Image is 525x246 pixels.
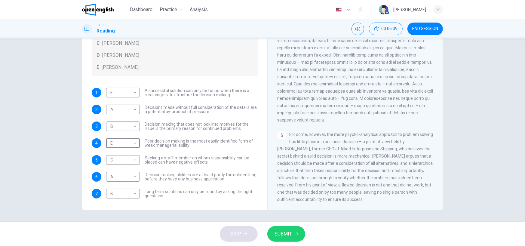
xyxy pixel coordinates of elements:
div: E [106,135,138,152]
span: SUBMIT [275,230,292,238]
span: END SESSION [412,26,438,31]
span: 3 [95,124,98,128]
div: B [106,185,138,202]
img: OpenEnglish logo [82,4,114,16]
span: 00:06:09 [381,26,398,31]
div: Mute [352,23,364,35]
span: Dashboard [130,6,153,13]
div: [PERSON_NAME] [393,6,426,13]
span: D [97,52,100,59]
button: 00:06:09 [369,23,403,35]
span: 5 [95,158,98,162]
button: Practice [158,4,185,15]
button: Analysis [188,4,210,15]
button: Dashboard [127,4,155,15]
span: 2 [95,107,98,112]
button: SUBMIT [267,226,305,242]
span: Decisions made without full consideration of the details are a potential by-product of pressure [145,105,258,114]
div: 5 [277,131,287,140]
div: B [106,118,138,135]
span: Seeking a staff member on whom responsibility can be placed can have negative effects [145,156,258,164]
span: E [97,64,99,71]
a: OpenEnglish logo [82,4,127,16]
span: Practice [160,6,177,13]
img: en [335,8,342,12]
div: C [106,152,138,169]
div: A [106,168,138,186]
div: E [106,84,138,101]
span: A successful solution can only be found when there is a clear corporate structure for decision ma... [145,88,258,97]
h1: Reading [97,27,115,35]
button: END SESSION [407,23,443,35]
span: Poor decision making is the most easily identified form of weak managerial ability [145,139,258,147]
span: Decision making abilities are at least partly formulated long before they have any business appli... [145,173,258,181]
img: Profile picture [379,5,388,14]
span: 1 [95,91,98,95]
span: [PERSON_NAME] [102,40,139,47]
div: Hide [369,23,403,35]
span: C [97,40,100,47]
span: Analysis [190,6,208,13]
span: 6 [95,175,98,179]
span: Long term solutions can only be found by asking the right questions [145,189,258,198]
span: [PERSON_NAME] [102,64,139,71]
span: 7 [95,192,98,196]
span: [PERSON_NAME] [102,52,139,59]
div: A [106,101,138,118]
span: 4 [95,141,98,145]
span: Decision making that does not look into motives for the issue is the primary reason for continued... [145,122,258,131]
span: IELTS [97,23,103,27]
span: For some, however, the more psycho-analytical approach to problem solving has little place in a b... [277,132,434,202]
